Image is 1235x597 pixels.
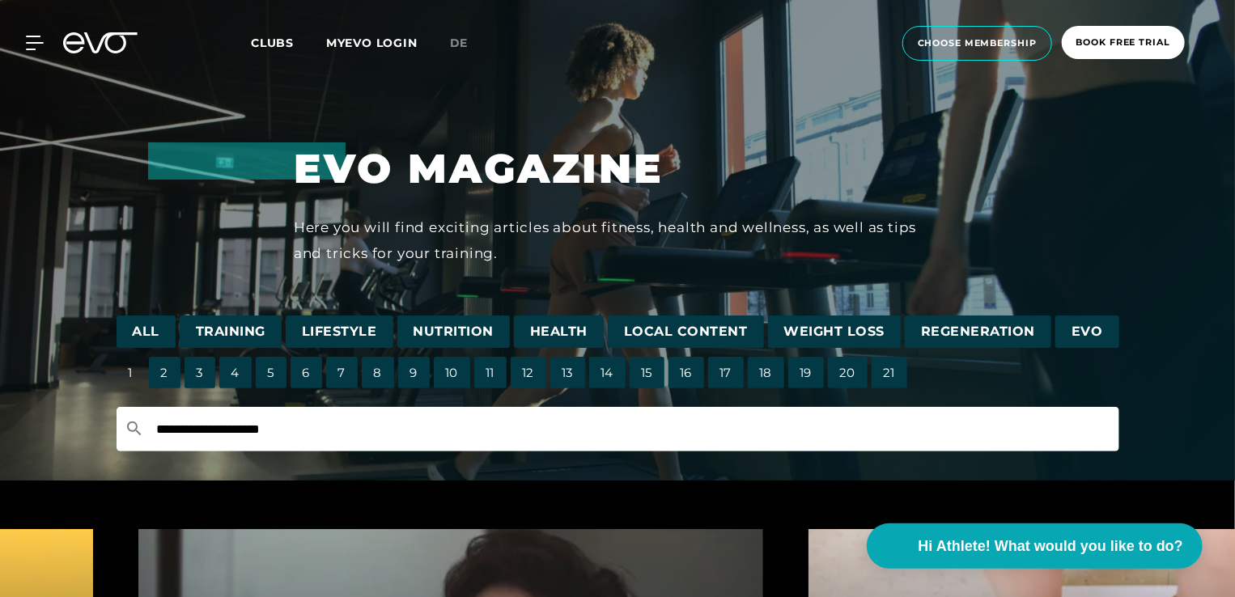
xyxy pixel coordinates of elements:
[1055,315,1119,349] a: EVO
[708,357,744,388] span: 17
[149,357,180,388] span: 2
[294,214,941,267] div: Here you will find exciting articles about fitness, health and wellness, as well as tips and tric...
[608,315,764,349] a: Local Content
[918,36,1037,50] span: choose membership
[286,315,393,349] a: Lifestyle
[872,364,907,383] a: 21
[450,34,488,53] a: de
[872,357,907,388] span: 21
[630,364,664,383] a: 15
[362,357,394,388] span: 8
[294,144,664,193] a: EVO Magazine
[398,357,430,388] span: 9
[919,536,1183,557] span: Hi Athlete! What would you like to do?
[434,357,470,388] span: 10
[117,357,145,388] span: 1
[117,315,176,349] a: All
[474,357,507,388] span: 11
[149,364,180,383] a: 2
[668,364,704,383] a: 16
[788,364,824,383] a: 19
[748,364,784,383] a: 18
[474,364,507,383] a: 11
[326,357,358,388] span: 7
[450,36,469,50] span: de
[185,357,215,388] span: 3
[397,315,511,349] a: Nutrition
[256,364,286,383] a: 5
[398,364,430,383] a: 9
[1076,36,1170,49] span: book free trial
[326,36,418,50] a: MYEVO LOGIN
[511,364,546,383] a: 12
[550,364,585,383] a: 13
[668,357,704,388] span: 16
[291,357,322,388] span: 6
[550,357,585,388] span: 13
[768,315,902,349] a: Weight loss
[788,357,824,388] span: 19
[185,364,215,383] a: 3
[117,364,145,383] a: 1
[748,357,784,388] span: 18
[362,364,394,383] a: 8
[219,364,252,383] a: 4
[589,357,626,388] span: 14
[251,36,294,50] span: Clubs
[511,357,546,388] span: 12
[867,523,1203,569] button: Hi Athlete! What would you like to do?
[708,364,744,383] a: 17
[434,364,470,383] a: 10
[828,357,868,388] span: 20
[905,315,1051,349] a: Regeneration
[256,357,286,388] span: 5
[1057,26,1190,61] a: book free trial
[291,364,322,383] a: 6
[514,315,604,349] a: Health
[898,26,1057,61] a: choose membership
[180,315,282,349] a: Training
[326,364,358,383] a: 7
[630,357,664,388] span: 15
[589,364,626,383] a: 14
[251,35,326,50] a: Clubs
[219,357,252,388] span: 4
[828,364,868,383] a: 20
